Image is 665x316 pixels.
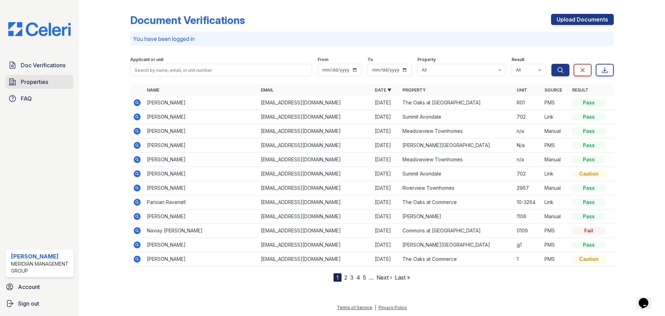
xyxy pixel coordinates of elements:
[572,241,605,248] div: Pass
[258,195,372,210] td: [EMAIL_ADDRESS][DOMAIN_NAME]
[514,224,542,238] td: 0109
[18,283,40,291] span: Account
[572,213,605,220] div: Pass
[517,87,527,93] a: Unit
[258,167,372,181] td: [EMAIL_ADDRESS][DOMAIN_NAME]
[400,124,514,138] td: Meadowview Townhomes
[21,61,65,69] span: Doc Verifications
[572,170,605,177] div: Caution
[542,195,569,210] td: Link
[542,110,569,124] td: Link
[542,224,569,238] td: PMS
[514,124,542,138] td: n/a
[11,252,71,261] div: [PERSON_NAME]
[258,238,372,252] td: [EMAIL_ADDRESS][DOMAIN_NAME]
[514,238,542,252] td: g1
[318,57,328,62] label: From
[542,124,569,138] td: Manual
[400,181,514,195] td: Riverview Townhomes
[514,138,542,153] td: N/a
[402,87,426,93] a: Property
[514,195,542,210] td: 10-3264
[372,96,400,110] td: [DATE]
[400,153,514,167] td: Meadowview Townhomes
[572,199,605,206] div: Pass
[372,224,400,238] td: [DATE]
[21,78,48,86] span: Properties
[258,210,372,224] td: [EMAIL_ADDRESS][DOMAIN_NAME]
[144,224,258,238] td: Naviay [PERSON_NAME]
[514,181,542,195] td: 2967
[375,305,376,310] div: |
[376,274,392,281] a: Next ›
[514,167,542,181] td: 702
[572,142,605,149] div: Pass
[258,252,372,266] td: [EMAIL_ADDRESS][DOMAIN_NAME]
[344,274,347,281] a: 2
[400,195,514,210] td: The Oaks at Commerce
[130,14,245,26] div: Document Verifications
[572,99,605,106] div: Pass
[372,181,400,195] td: [DATE]
[542,252,569,266] td: PMS
[258,138,372,153] td: [EMAIL_ADDRESS][DOMAIN_NAME]
[512,57,524,62] label: Result
[542,138,569,153] td: PMS
[372,238,400,252] td: [DATE]
[356,274,360,281] a: 4
[261,87,274,93] a: Email
[144,153,258,167] td: [PERSON_NAME]
[542,153,569,167] td: Manual
[144,252,258,266] td: [PERSON_NAME]
[572,87,588,93] a: Result
[3,22,76,36] img: CE_Logo_Blue-a8612792a0a2168367f1c8372b55b34899dd931a85d93a1a3d3e32e68fde9ad4.png
[337,305,372,310] a: Terms of Service
[3,280,76,294] a: Account
[144,138,258,153] td: [PERSON_NAME]
[144,181,258,195] td: [PERSON_NAME]
[542,181,569,195] td: Manual
[572,113,605,120] div: Pass
[544,87,562,93] a: Source
[379,305,407,310] a: Privacy Policy
[334,273,342,282] div: 1
[400,210,514,224] td: [PERSON_NAME]
[372,167,400,181] td: [DATE]
[572,256,605,263] div: Caution
[144,124,258,138] td: [PERSON_NAME]
[542,210,569,224] td: Manual
[258,96,372,110] td: [EMAIL_ADDRESS][DOMAIN_NAME]
[542,167,569,181] td: Link
[258,224,372,238] td: [EMAIL_ADDRESS][DOMAIN_NAME]
[372,110,400,124] td: [DATE]
[144,210,258,224] td: [PERSON_NAME]
[514,96,542,110] td: R01
[21,94,32,103] span: FAQ
[572,156,605,163] div: Pass
[258,181,372,195] td: [EMAIL_ADDRESS][DOMAIN_NAME]
[6,75,73,89] a: Properties
[130,64,312,76] input: Search by name, email, or unit number
[572,128,605,135] div: Pass
[372,252,400,266] td: [DATE]
[372,210,400,224] td: [DATE]
[572,185,605,191] div: Pass
[369,273,374,282] span: …
[400,96,514,110] td: The Oaks at [GEOGRAPHIC_DATA]
[6,58,73,72] a: Doc Verifications
[542,96,569,110] td: PMS
[636,288,658,309] iframe: chat widget
[6,92,73,105] a: FAQ
[3,297,76,310] a: Sign out
[395,274,410,281] a: Last »
[400,138,514,153] td: [PERSON_NAME][GEOGRAPHIC_DATA]
[551,14,614,25] a: Upload Documents
[133,35,611,43] p: You have been logged in
[144,167,258,181] td: [PERSON_NAME]
[144,110,258,124] td: [PERSON_NAME]
[400,238,514,252] td: [PERSON_NAME][GEOGRAPHIC_DATA]
[18,299,39,308] span: Sign out
[367,57,373,62] label: To
[258,110,372,124] td: [EMAIL_ADDRESS][DOMAIN_NAME]
[514,252,542,266] td: 1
